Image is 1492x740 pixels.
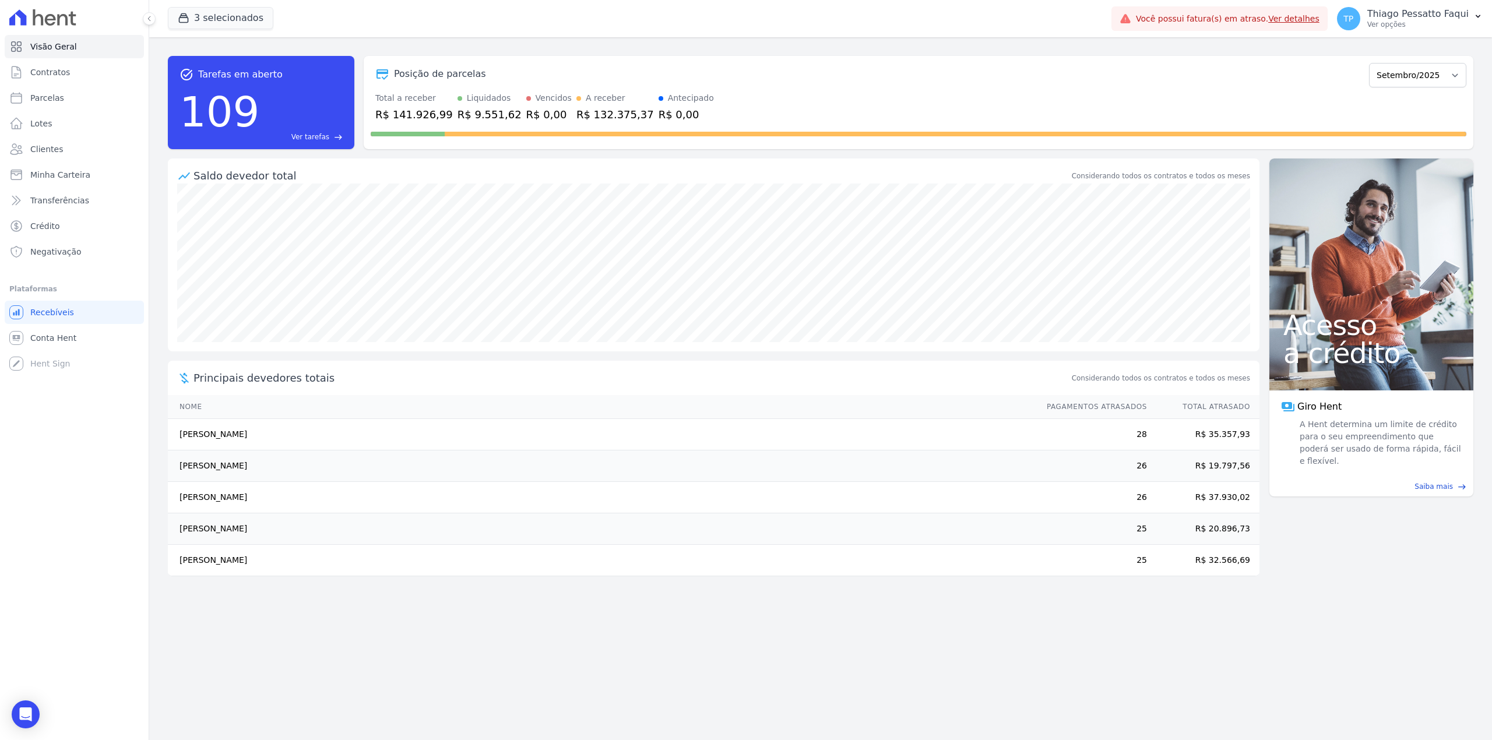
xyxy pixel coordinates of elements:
div: Vencidos [536,92,572,104]
th: Total Atrasado [1148,395,1259,419]
a: Conta Hent [5,326,144,350]
span: Saiba mais [1414,481,1453,492]
td: R$ 37.930,02 [1148,482,1259,513]
span: east [1458,482,1466,491]
a: Parcelas [5,86,144,110]
td: 26 [1036,482,1148,513]
span: Você possui fatura(s) em atraso. [1136,13,1319,25]
span: Conta Hent [30,332,76,344]
span: Visão Geral [30,41,77,52]
div: R$ 0,00 [526,107,572,122]
span: task_alt [180,68,193,82]
span: Lotes [30,118,52,129]
span: Negativação [30,246,82,258]
td: [PERSON_NAME] [168,482,1036,513]
td: [PERSON_NAME] [168,513,1036,545]
td: R$ 19.797,56 [1148,450,1259,482]
td: [PERSON_NAME] [168,450,1036,482]
button: 3 selecionados [168,7,273,29]
a: Transferências [5,189,144,212]
span: east [334,133,343,142]
span: Principais devedores totais [193,370,1069,386]
span: Parcelas [30,92,64,104]
td: 26 [1036,450,1148,482]
p: Ver opções [1367,20,1469,29]
th: Nome [168,395,1036,419]
span: Ver tarefas [291,132,329,142]
div: A receber [586,92,625,104]
td: 25 [1036,513,1148,545]
div: R$ 0,00 [659,107,714,122]
span: Giro Hent [1297,400,1342,414]
p: Thiago Pessatto Faqui [1367,8,1469,20]
div: Plataformas [9,282,139,296]
td: R$ 35.357,93 [1148,419,1259,450]
div: R$ 141.926,99 [375,107,453,122]
span: TP [1343,15,1353,23]
td: [PERSON_NAME] [168,545,1036,576]
span: Recebíveis [30,306,74,318]
span: Acesso [1283,311,1459,339]
span: Tarefas em aberto [198,68,283,82]
a: Ver tarefas east [264,132,343,142]
span: Crédito [30,220,60,232]
div: Saldo devedor total [193,168,1069,184]
a: Clientes [5,138,144,161]
td: R$ 32.566,69 [1148,545,1259,576]
td: [PERSON_NAME] [168,419,1036,450]
th: Pagamentos Atrasados [1036,395,1148,419]
td: R$ 20.896,73 [1148,513,1259,545]
a: Recebíveis [5,301,144,324]
span: A Hent determina um limite de crédito para o seu empreendimento que poderá ser usado de forma ráp... [1297,418,1462,467]
div: 109 [180,82,259,142]
a: Visão Geral [5,35,144,58]
a: Ver detalhes [1268,14,1319,23]
td: 25 [1036,545,1148,576]
span: Minha Carteira [30,169,90,181]
a: Minha Carteira [5,163,144,186]
div: Total a receber [375,92,453,104]
span: Clientes [30,143,63,155]
div: Posição de parcelas [394,67,486,81]
div: R$ 9.551,62 [458,107,522,122]
span: Contratos [30,66,70,78]
a: Negativação [5,240,144,263]
td: 28 [1036,419,1148,450]
div: R$ 132.375,37 [576,107,654,122]
div: Liquidados [467,92,511,104]
a: Crédito [5,214,144,238]
a: Contratos [5,61,144,84]
span: Considerando todos os contratos e todos os meses [1072,373,1250,383]
a: Lotes [5,112,144,135]
span: a crédito [1283,339,1459,367]
div: Antecipado [668,92,714,104]
div: Considerando todos os contratos e todos os meses [1072,171,1250,181]
span: Transferências [30,195,89,206]
button: TP Thiago Pessatto Faqui Ver opções [1328,2,1492,35]
a: Saiba mais east [1276,481,1466,492]
div: Open Intercom Messenger [12,700,40,728]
